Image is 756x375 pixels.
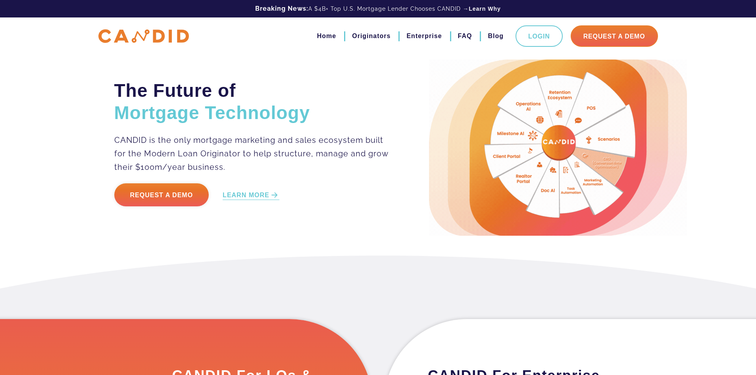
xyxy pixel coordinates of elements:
[458,29,472,43] a: FAQ
[114,183,209,206] a: Request a Demo
[352,29,391,43] a: Originators
[114,79,389,124] h2: The Future of
[114,102,310,123] span: Mortgage Technology
[406,29,442,43] a: Enterprise
[488,29,504,43] a: Blog
[114,133,389,174] p: CANDID is the only mortgage marketing and sales ecosystem built for the Modern Loan Originator to...
[98,29,189,43] img: CANDID APP
[223,191,279,200] a: LEARN MORE
[516,25,563,47] a: Login
[571,25,658,47] a: Request A Demo
[429,60,687,236] img: Candid Hero Image
[255,5,308,12] b: Breaking News:
[469,5,501,13] a: Learn Why
[317,29,336,43] a: Home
